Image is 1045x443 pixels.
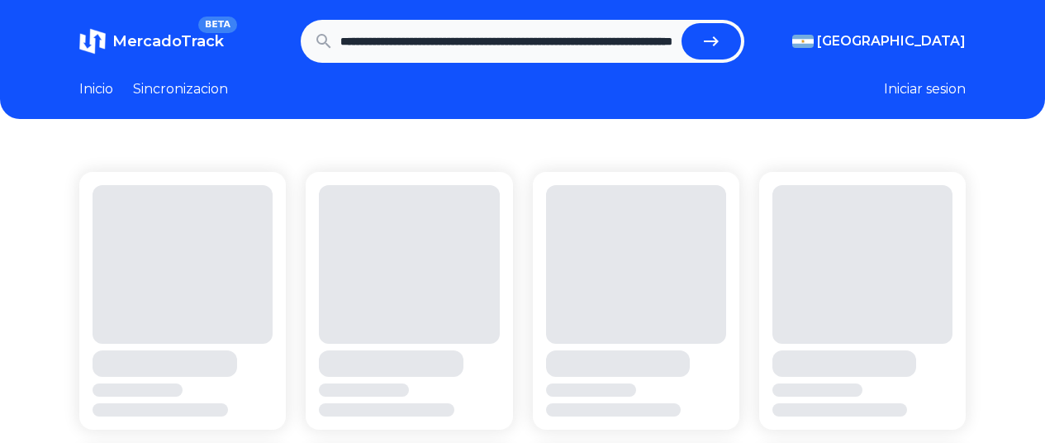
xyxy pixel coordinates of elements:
button: Iniciar sesion [884,79,966,99]
img: MercadoTrack [79,28,106,55]
span: MercadoTrack [112,32,224,50]
img: Argentina [792,35,814,48]
a: Inicio [79,79,113,99]
a: MercadoTrackBETA [79,28,224,55]
span: BETA [198,17,237,33]
span: [GEOGRAPHIC_DATA] [817,31,966,51]
a: Sincronizacion [133,79,228,99]
button: [GEOGRAPHIC_DATA] [792,31,966,51]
